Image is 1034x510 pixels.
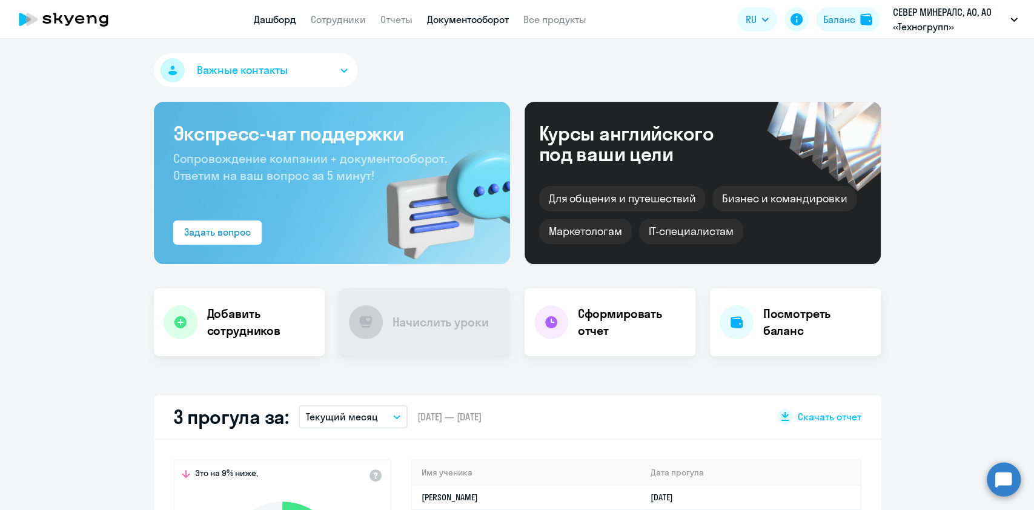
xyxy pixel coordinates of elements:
[173,220,262,245] button: Задать вопрос
[539,186,706,211] div: Для общения и путешествий
[417,410,482,423] span: [DATE] — [DATE]
[578,305,686,339] h4: Сформировать отчет
[737,7,777,31] button: RU
[412,460,641,485] th: Имя ученика
[746,12,757,27] span: RU
[823,12,855,27] div: Баланс
[539,219,632,244] div: Маркетологам
[173,151,447,183] span: Сопровождение компании + документооборот. Ответим на ваш вопрос за 5 минут!
[539,123,746,164] div: Курсы английского под ваши цели
[173,121,491,145] h3: Экспресс-чат поддержки
[393,314,489,331] h4: Начислить уроки
[816,7,880,31] button: Балансbalance
[798,410,861,423] span: Скачать отчет
[207,305,315,339] h4: Добавить сотрудников
[651,492,683,503] a: [DATE]
[422,492,478,503] a: [PERSON_NAME]
[197,62,288,78] span: Важные контакты
[427,13,509,25] a: Документооборот
[306,409,378,424] p: Текущий месяц
[311,13,366,25] a: Сотрудники
[639,219,743,244] div: IT-специалистам
[254,13,296,25] a: Дашборд
[154,53,357,87] button: Важные контакты
[380,13,413,25] a: Отчеты
[887,5,1024,34] button: СЕВЕР МИНЕРАЛС, АО, АО «Техногрупп»
[712,186,857,211] div: Бизнес и командировки
[299,405,408,428] button: Текущий месяц
[523,13,586,25] a: Все продукты
[369,128,510,264] img: bg-img
[641,460,860,485] th: Дата прогула
[893,5,1006,34] p: СЕВЕР МИНЕРАЛС, АО, АО «Техногрупп»
[173,405,289,429] h2: 3 прогула за:
[763,305,871,339] h4: Посмотреть баланс
[184,225,251,239] div: Задать вопрос
[860,13,872,25] img: balance
[195,468,258,482] span: Это на 9% ниже,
